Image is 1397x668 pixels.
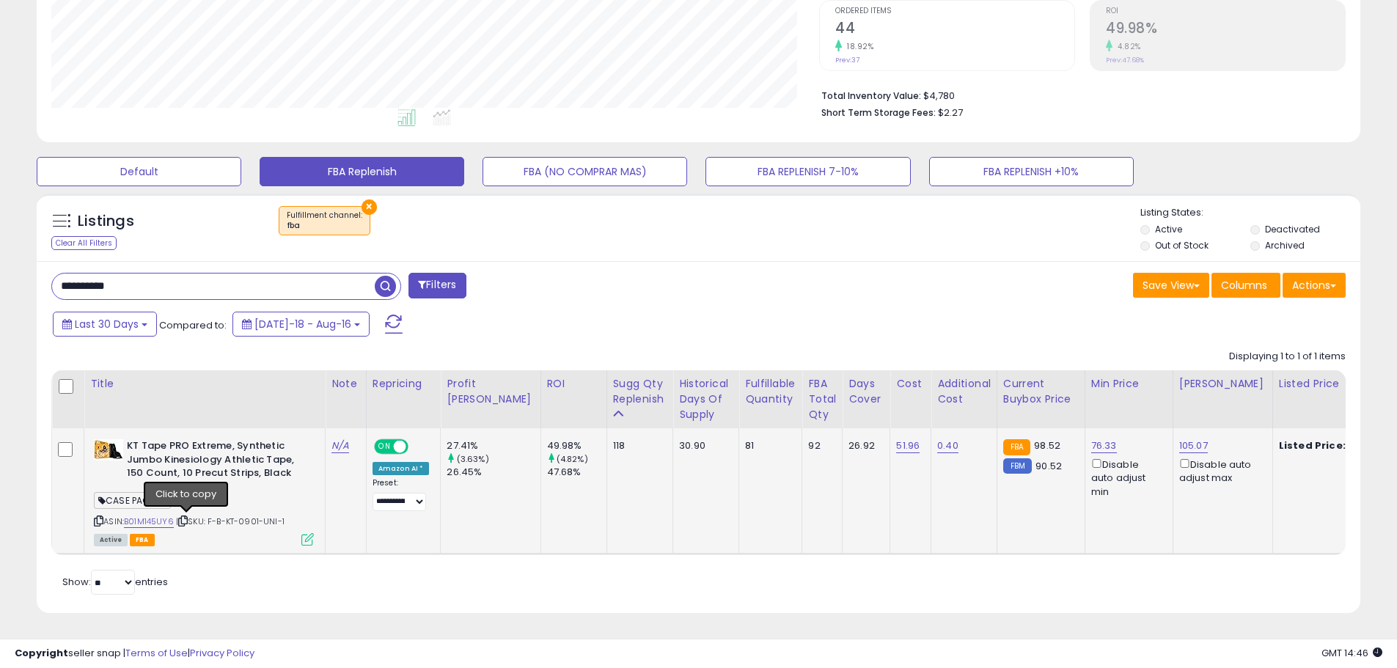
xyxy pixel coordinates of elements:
div: Displaying 1 to 1 of 1 items [1229,350,1346,364]
a: 76.33 [1091,438,1117,453]
h2: 49.98% [1106,20,1345,40]
h2: 44 [835,20,1074,40]
span: Ordered Items [835,7,1074,15]
div: Title [90,376,319,392]
span: $2.27 [938,106,963,120]
small: FBM [1003,458,1032,474]
div: 81 [745,439,791,452]
div: seller snap | | [15,647,254,661]
div: Current Buybox Price [1003,376,1079,407]
a: 105.07 [1179,438,1208,453]
button: FBA (NO COMPRAR MAS) [483,157,687,186]
th: Please note that this number is a calculation based on your required days of coverage and your ve... [606,370,673,428]
a: 0.40 [937,438,958,453]
a: 51.96 [896,438,920,453]
div: Clear All Filters [51,236,117,250]
div: Disable auto adjust max [1179,456,1261,485]
button: Actions [1283,273,1346,298]
b: KT Tape PRO Extreme, Synthetic Jumbo Kinesiology Athletic Tape, 150 Count, 10 Precut Strips, Black [127,439,305,484]
div: Note [331,376,360,392]
div: 92 [808,439,831,452]
div: Historical Days Of Supply [679,376,733,422]
b: Listed Price: [1279,438,1346,452]
label: Archived [1265,239,1305,252]
span: ON [375,441,394,453]
span: OFF [406,441,430,453]
div: Sugg Qty Replenish [613,376,667,407]
span: | SKU: F-B-KT-0901-UNI-1 [176,515,285,527]
span: [DATE]-18 - Aug-16 [254,317,351,331]
p: Listing States: [1140,206,1360,220]
a: Terms of Use [125,646,188,660]
span: 98.52 [1034,438,1060,452]
small: (4.82%) [557,453,588,465]
div: ROI [547,376,601,392]
div: 49.98% [547,439,606,452]
button: Filters [408,273,466,298]
span: FBA [130,534,155,546]
span: 90.52 [1035,459,1062,473]
span: Fulfillment channel : [287,210,362,232]
li: $4,780 [821,86,1335,103]
label: Out of Stock [1155,239,1209,252]
div: ASIN: [94,439,314,544]
div: Profit [PERSON_NAME] [447,376,534,407]
button: Save View [1133,273,1209,298]
a: B01M145UY6 [124,515,174,528]
div: 47.68% [547,466,606,479]
div: 26.45% [447,466,540,479]
div: 26.92 [848,439,879,452]
button: FBA REPLENISH +10% [929,157,1134,186]
div: Preset: [373,478,430,511]
span: All listings currently available for purchase on Amazon [94,534,128,546]
label: Active [1155,223,1182,235]
div: [PERSON_NAME] [1179,376,1266,392]
div: Fulfillable Quantity [745,376,796,407]
span: ROI [1106,7,1345,15]
div: 118 [613,439,662,452]
div: Cost [896,376,925,392]
div: 30.90 [679,439,727,452]
a: N/A [331,438,349,453]
strong: Copyright [15,646,68,660]
span: Columns [1221,278,1267,293]
button: FBA Replenish [260,157,464,186]
span: Compared to: [159,318,227,332]
small: FBA [1003,439,1030,455]
div: Days Cover [848,376,884,407]
div: Repricing [373,376,435,392]
a: Privacy Policy [190,646,254,660]
img: 41IaTnTFakL._SL40_.jpg [94,439,123,460]
button: Columns [1211,273,1280,298]
span: 2025-09-16 14:46 GMT [1321,646,1382,660]
button: FBA REPLENISH 7-10% [705,157,910,186]
button: Default [37,157,241,186]
small: Prev: 47.68% [1106,56,1144,65]
div: Amazon AI * [373,462,430,475]
button: × [362,199,377,215]
span: CASE PACK 16 [94,492,171,509]
small: Prev: 37 [835,56,859,65]
small: (3.63%) [457,453,489,465]
button: Last 30 Days [53,312,157,337]
small: 4.82% [1112,41,1141,52]
div: FBA Total Qty [808,376,836,422]
span: Show: entries [62,575,168,589]
label: Deactivated [1265,223,1320,235]
div: 27.41% [447,439,540,452]
button: [DATE]-18 - Aug-16 [232,312,370,337]
div: Disable auto adjust min [1091,456,1162,499]
b: Total Inventory Value: [821,89,921,102]
b: Short Term Storage Fees: [821,106,936,119]
div: Additional Cost [937,376,991,407]
span: Last 30 Days [75,317,139,331]
h5: Listings [78,211,134,232]
div: fba [287,221,362,231]
div: Min Price [1091,376,1167,392]
small: 18.92% [842,41,873,52]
